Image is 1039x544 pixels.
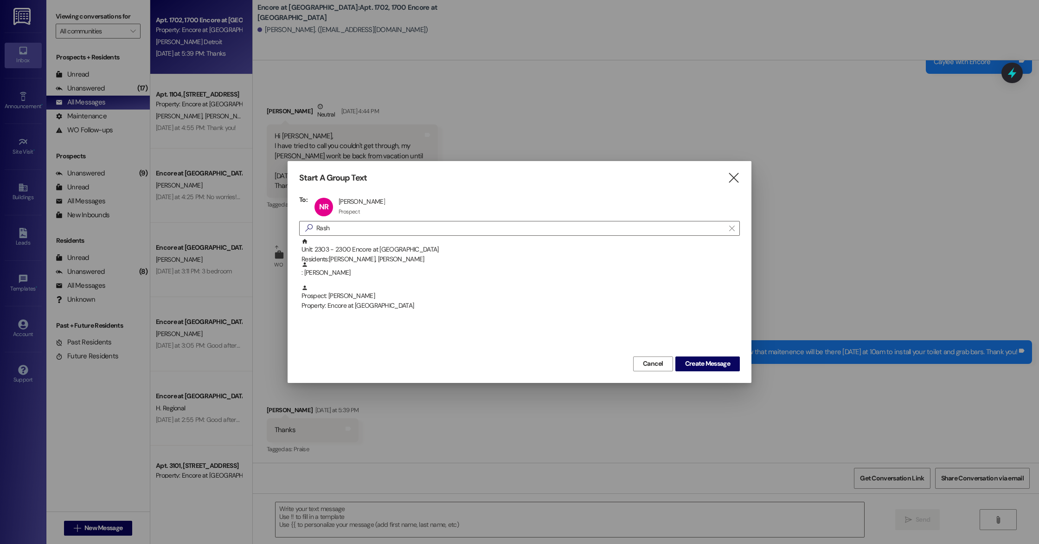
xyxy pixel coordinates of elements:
input: Search for any contact or apartment [316,222,725,235]
i:  [727,173,740,183]
span: NR [319,202,328,212]
div: Residents: [PERSON_NAME], [PERSON_NAME] [301,254,740,264]
button: Clear text [725,221,739,235]
button: Cancel [633,356,673,371]
div: Prospect: [PERSON_NAME] [301,285,740,311]
button: Create Message [675,356,740,371]
span: Create Message [685,359,730,369]
span: Cancel [643,359,663,369]
div: Unit: 2303 - 2300 Encore at [GEOGRAPHIC_DATA]Residents:[PERSON_NAME], [PERSON_NAME] [299,238,740,261]
div: [PERSON_NAME] [339,197,385,206]
div: : [PERSON_NAME] [299,261,740,285]
i:  [301,223,316,233]
i:  [729,225,734,232]
div: Unit: 2303 - 2300 Encore at [GEOGRAPHIC_DATA] [301,238,740,265]
div: Prospect: [PERSON_NAME]Property: Encore at [GEOGRAPHIC_DATA] [299,285,740,308]
div: : [PERSON_NAME] [301,261,740,278]
h3: To: [299,195,308,204]
div: Property: Encore at [GEOGRAPHIC_DATA] [301,301,740,311]
h3: Start A Group Text [299,173,367,183]
div: Prospect [339,208,360,215]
